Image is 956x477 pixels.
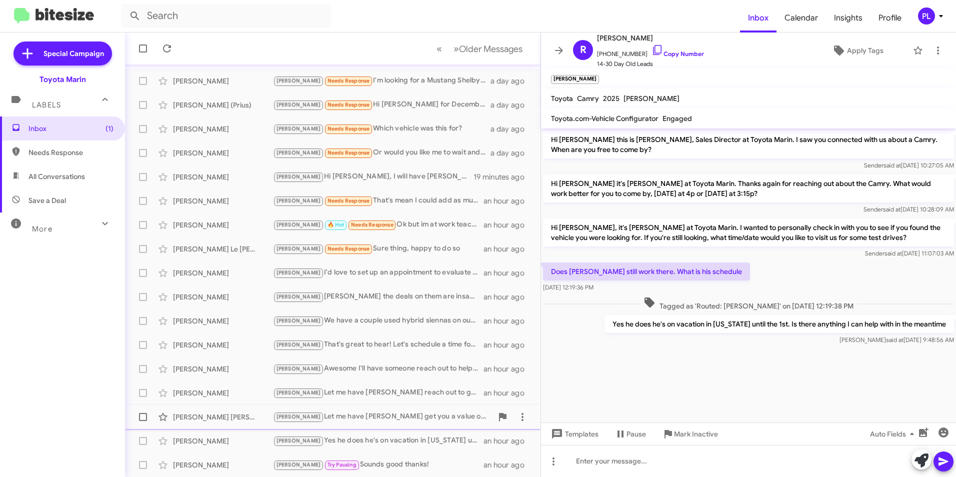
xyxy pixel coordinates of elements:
span: Engaged [662,114,692,123]
span: Apply Tags [847,41,883,59]
span: [PERSON_NAME] [276,125,321,132]
span: Needs Response [327,197,370,204]
div: 19 minutes ago [473,172,532,182]
button: Pause [606,425,654,443]
span: Try Pausing [327,461,356,468]
div: [PERSON_NAME] [173,292,273,302]
span: [PERSON_NAME] [276,293,321,300]
a: Profile [870,3,909,32]
span: Older Messages [459,43,522,54]
div: [PERSON_NAME] [173,124,273,134]
a: Inbox [740,3,776,32]
div: [PERSON_NAME] [173,220,273,230]
span: All Conversations [28,171,85,181]
span: [DATE] 12:19:36 PM [543,283,593,291]
span: said at [883,205,900,213]
div: [PERSON_NAME] [173,196,273,206]
div: an hour ago [483,244,532,254]
span: said at [886,336,903,343]
div: Which vehicle was this for? [273,123,490,134]
span: [PERSON_NAME] [276,77,321,84]
span: More [32,224,52,233]
span: [PERSON_NAME] [276,341,321,348]
span: Auto Fields [870,425,918,443]
span: Needs Response [327,125,370,132]
p: Hi [PERSON_NAME] this is [PERSON_NAME], Sales Director at Toyota Marin. I saw you connected with ... [543,130,954,158]
span: Pause [626,425,646,443]
span: » [453,42,459,55]
span: Labels [32,100,61,109]
div: an hour ago [483,340,532,350]
div: an hour ago [483,268,532,278]
div: Yes he does he's on vacation in [US_STATE] until the 1st. Is there anything I can help with in th... [273,435,483,446]
span: [PERSON_NAME] [276,437,321,444]
span: [PERSON_NAME] [DATE] 9:48:56 AM [839,336,954,343]
span: Inbox [28,123,113,133]
div: Ok but im at work teaching cant answer phone [273,219,483,230]
div: an hour ago [483,220,532,230]
button: Previous [430,38,448,59]
span: Special Campaign [43,48,104,58]
div: [PERSON_NAME] [173,436,273,446]
span: Camry [577,94,599,103]
div: an hour ago [483,196,532,206]
span: Templates [549,425,598,443]
div: a day ago [490,124,532,134]
span: [PERSON_NAME] [276,317,321,324]
a: Copy Number [651,50,704,57]
span: Mark Inactive [674,425,718,443]
span: [PERSON_NAME] [276,173,321,180]
span: [PERSON_NAME] [276,149,321,156]
div: [PERSON_NAME] [173,364,273,374]
div: Hi [PERSON_NAME], I will have [PERSON_NAME] from my sales team reach out to you. [273,171,473,182]
span: [PERSON_NAME] [276,389,321,396]
button: Mark Inactive [654,425,726,443]
button: Next [447,38,528,59]
div: [PERSON_NAME] [173,76,273,86]
div: [PERSON_NAME] the deals on them are insane right now. We have 5k off and 2.99% financing. Is ther... [273,291,483,302]
span: [PERSON_NAME] [276,365,321,372]
a: Insights [826,3,870,32]
a: Special Campaign [13,41,112,65]
small: [PERSON_NAME] [551,75,599,84]
span: Toyota [551,94,573,103]
div: an hour ago [483,316,532,326]
div: We have a couple used hybrid siennas on our lot! Here's one of them let me know if you'd like to ... [273,315,483,326]
div: Let me have [PERSON_NAME] reach out to get you a value! [273,387,483,398]
span: [PERSON_NAME] [623,94,679,103]
span: Sender [DATE] 10:28:09 AM [863,205,954,213]
div: [PERSON_NAME] [173,172,273,182]
span: 2025 [603,94,619,103]
div: [PERSON_NAME] Le [PERSON_NAME] [173,244,273,254]
span: [PERSON_NAME] [276,197,321,204]
p: Does [PERSON_NAME] still work there. What is his schedule [543,262,750,280]
span: Tagged as 'Routed: [PERSON_NAME]' on [DATE] 12:19:38 PM [639,296,857,311]
button: PL [909,7,945,24]
span: [PERSON_NAME] [276,269,321,276]
span: Sender [DATE] 11:07:03 AM [865,249,954,257]
div: I'd love to set up an appointment to evaluate your 2023 Toyota Tundra. When are you available to ... [273,267,483,278]
div: That's mean I could add as much accessories I want? Or that depends of the model? Sorry for so ma... [273,195,483,206]
div: That's great to hear! Let's schedule a time for you to bring your Challenger in so we can evaluat... [273,339,483,350]
span: [PHONE_NUMBER] [597,44,704,59]
span: Needs Response [28,147,113,157]
span: « [436,42,442,55]
span: said at [884,249,902,257]
div: a day ago [490,76,532,86]
span: [PERSON_NAME] [276,101,321,108]
div: an hour ago [483,388,532,398]
span: Needs Response [327,149,370,156]
div: a day ago [490,100,532,110]
div: an hour ago [483,436,532,446]
div: [PERSON_NAME] [173,460,273,470]
p: Hi [PERSON_NAME] it's [PERSON_NAME] at Toyota Marin. Thanks again for reaching out about the Camr... [543,174,954,202]
div: Let me have [PERSON_NAME] get you a value on it now! [273,411,492,422]
span: R [580,42,586,58]
div: PL [918,7,935,24]
span: [PERSON_NAME] [276,461,321,468]
div: [PERSON_NAME] [173,316,273,326]
button: Templates [541,425,606,443]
